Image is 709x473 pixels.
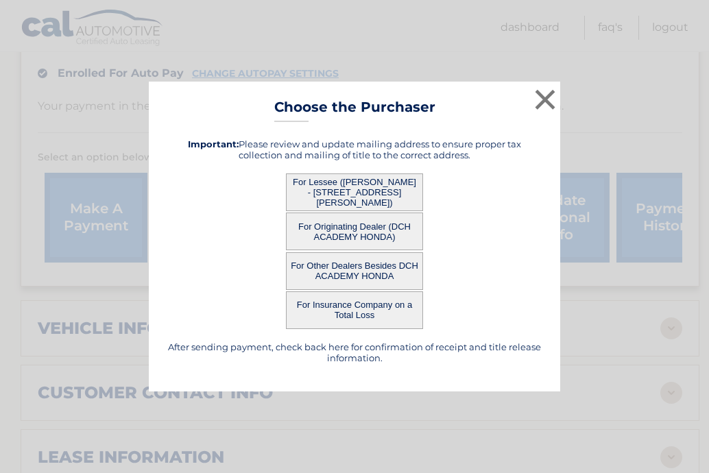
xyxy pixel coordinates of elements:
button: For Insurance Company on a Total Loss [286,291,423,329]
button: For Lessee ([PERSON_NAME] - [STREET_ADDRESS][PERSON_NAME]) [286,173,423,211]
button: For Other Dealers Besides DCH ACADEMY HONDA [286,252,423,290]
button: For Originating Dealer (DCH ACADEMY HONDA) [286,213,423,250]
h5: After sending payment, check back here for confirmation of receipt and title release information. [166,341,543,363]
h3: Choose the Purchaser [274,99,435,123]
button: × [531,86,559,113]
strong: Important: [188,138,239,149]
h5: Please review and update mailing address to ensure proper tax collection and mailing of title to ... [166,138,543,160]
